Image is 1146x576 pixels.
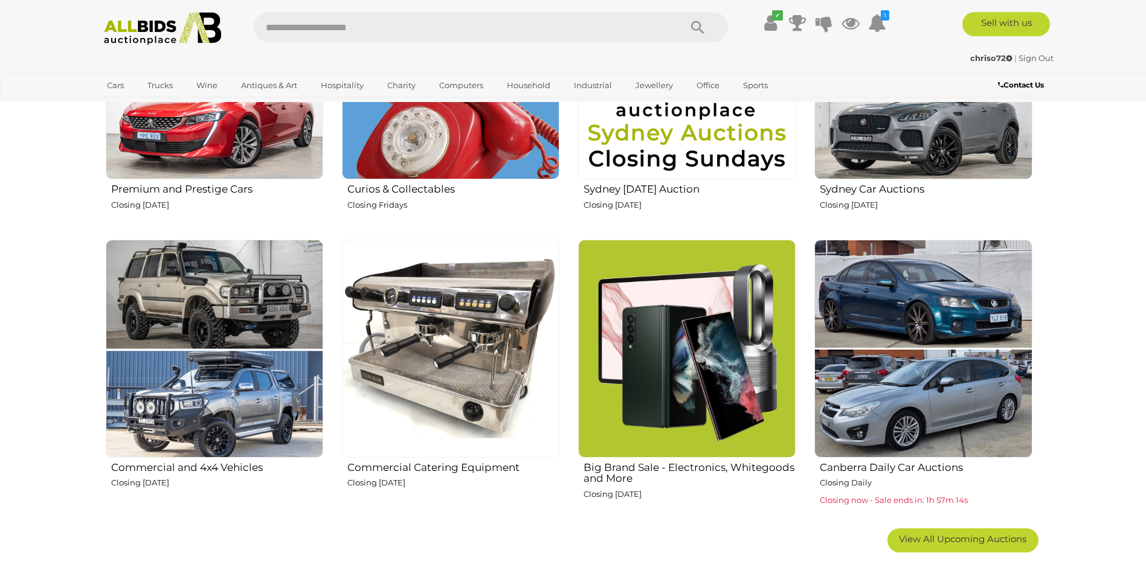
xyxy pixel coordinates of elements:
[584,198,796,212] p: Closing [DATE]
[313,75,372,95] a: Hospitality
[584,487,796,501] p: Closing [DATE]
[881,10,889,21] i: 1
[97,12,228,45] img: Allbids.com.au
[105,239,323,519] a: Commercial and 4x4 Vehicles Closing [DATE]
[628,75,681,95] a: Jewellery
[233,75,305,95] a: Antiques & Art
[887,528,1038,552] a: View All Upcoming Auctions
[820,181,1032,195] h2: Sydney Car Auctions
[668,12,728,42] button: Search
[814,239,1032,519] a: Canberra Daily Car Auctions Closing Daily Closing now - Sale ends in: 1h 57m 14s
[347,476,559,490] p: Closing [DATE]
[762,12,780,34] a: ✔
[106,240,323,457] img: Commercial and 4x4 Vehicles
[111,476,323,490] p: Closing [DATE]
[1019,53,1054,63] a: Sign Out
[584,181,796,195] h2: Sydney [DATE] Auction
[499,75,558,95] a: Household
[431,75,491,95] a: Computers
[111,198,323,212] p: Closing [DATE]
[868,12,886,34] a: 1
[347,181,559,195] h2: Curios & Collectables
[566,75,620,95] a: Industrial
[970,53,1014,63] a: chriso72
[342,240,559,457] img: Commercial Catering Equipment
[188,75,225,95] a: Wine
[99,95,201,115] a: [GEOGRAPHIC_DATA]
[998,80,1044,89] b: Contact Us
[111,181,323,195] h2: Premium and Prestige Cars
[735,75,776,95] a: Sports
[379,75,423,95] a: Charity
[140,75,181,95] a: Trucks
[962,12,1050,36] a: Sell with us
[772,10,783,21] i: ✔
[970,53,1012,63] strong: chriso72
[820,495,968,505] span: Closing now - Sale ends in: 1h 57m 14s
[899,533,1026,545] span: View All Upcoming Auctions
[998,78,1047,92] a: Contact Us
[578,240,796,457] img: Big Brand Sale - Electronics, Whitegoods and More
[820,459,1032,473] h2: Canberra Daily Car Auctions
[814,240,1032,457] img: Canberra Daily Car Auctions
[347,198,559,212] p: Closing Fridays
[820,476,1032,490] p: Closing Daily
[111,459,323,473] h2: Commercial and 4x4 Vehicles
[347,459,559,473] h2: Commercial Catering Equipment
[820,198,1032,212] p: Closing [DATE]
[99,75,132,95] a: Cars
[578,239,796,519] a: Big Brand Sale - Electronics, Whitegoods and More Closing [DATE]
[689,75,727,95] a: Office
[1014,53,1017,63] span: |
[341,239,559,519] a: Commercial Catering Equipment Closing [DATE]
[584,459,796,484] h2: Big Brand Sale - Electronics, Whitegoods and More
